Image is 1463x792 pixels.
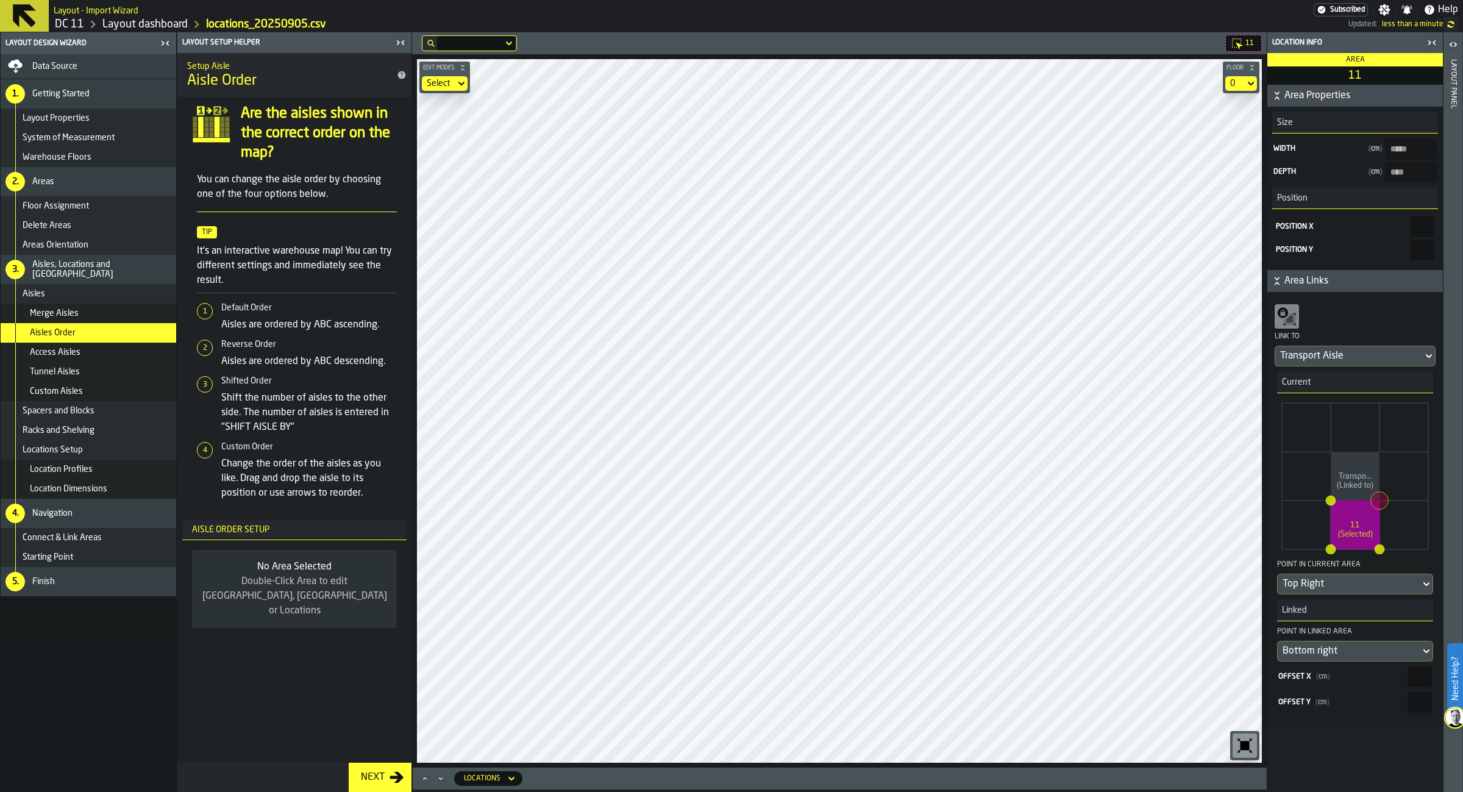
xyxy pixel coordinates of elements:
[1410,240,1434,260] input: react-aria356222044-:ragq: react-aria356222044-:ragq:
[349,763,411,792] button: button-Next
[23,113,90,123] span: Layout Properties
[1272,118,1293,127] span: Size
[1,284,176,304] li: menu Aisles
[1,235,176,255] li: menu Areas Orientation
[1385,162,1437,182] input: input-value-Depth input-value-Depth
[187,71,257,91] span: Aisle Order
[23,152,91,162] span: Warehouse Floors
[464,774,500,783] div: DropdownMenuValue-locations
[1277,371,1433,393] h3: title-section-Current
[1277,626,1433,641] div: Point in linked area
[1225,76,1257,91] div: DropdownMenuValue-default-floor
[1,343,176,362] li: menu Access Aisles
[427,40,435,47] div: hide filter
[1277,692,1433,713] label: react-aria356222044-:ragu:
[3,39,157,48] div: Layout Design Wizard
[32,508,73,518] span: Navigation
[1,323,176,343] li: menu Aisles Order
[433,772,448,785] button: Minimize
[1235,736,1255,755] svg: Reset zoom and position
[197,244,397,288] p: It's an interactive warehouse map! You can try different settings and immediately see the result.
[241,104,397,163] h4: Are the aisles shown in the correct order on the map?
[1,32,176,54] header: Layout Design Wizard
[1283,577,1415,591] div: DropdownMenuValue-topRight
[1,440,176,460] li: menu Locations Setup
[32,260,171,279] span: Aisles, Locations and [GEOGRAPHIC_DATA]
[1270,69,1440,82] span: 11
[30,367,80,377] span: Tunnel Aisles
[1369,168,1371,176] span: (
[1272,187,1438,209] h3: title-section-Position
[1,528,176,548] li: menu Connect & Link Areas
[1275,331,1436,346] div: Link to
[30,309,79,318] span: Merge Aisles
[197,226,217,238] span: Tip
[1230,731,1259,760] div: button-toolbar-undefined
[197,173,397,202] p: You can change the aisle order by choosing one of the four options below.
[5,260,25,279] div: 3.
[1315,699,1330,706] span: cm
[1,109,176,128] li: menu Layout Properties
[23,201,89,211] span: Floor Assignment
[1275,216,1436,237] label: react-aria356222044-:rago:
[1328,673,1330,680] span: )
[5,504,25,523] div: 4.
[1284,274,1440,288] span: Area Links
[1,421,176,440] li: menu Racks and Shelving
[23,445,83,455] span: Locations Setup
[1,216,176,235] li: menu Delete Areas
[1272,138,1438,159] label: input-value-Width
[356,770,390,785] div: Next
[1314,3,1368,16] div: Menu Subscription
[1230,79,1240,88] div: DropdownMenuValue-default-floor
[177,32,411,53] header: Layout Setup Helper
[1277,599,1433,621] h3: title-section-Linked
[221,318,397,332] p: Aisles are ordered by ABC ascending.
[1267,32,1443,53] header: Location Info
[1443,32,1462,792] header: Layout panel
[1419,2,1463,17] label: button-toggle-Help
[182,525,269,535] span: Aisle Order Setup
[1278,673,1311,680] span: Offset X
[1,196,176,216] li: menu Floor Assignment
[422,76,468,91] div: DropdownMenuValue-none
[30,387,83,396] span: Custom Aisles
[1,479,176,499] li: menu Location Dimensions
[419,62,470,74] button: button-
[1277,377,1311,387] span: Current
[202,574,387,618] div: Double-Click Area to edit [GEOGRAPHIC_DATA], [GEOGRAPHIC_DATA] or Locations
[54,4,138,16] h2: Sub Title
[1337,482,1373,490] tspan: (Linked to)
[1,460,176,479] li: menu Location Profiles
[5,172,25,191] div: 2.
[23,406,94,416] span: Spacers and Blocks
[1,54,176,79] li: menu Data Source
[180,38,392,47] div: Layout Setup Helper
[1270,38,1423,47] div: Location Info
[1277,626,1433,662] div: Point in linked areaDropdownMenuValue-bottomRight
[1408,692,1432,713] input: react-aria356222044-:ragu: react-aria356222044-:ragu:
[1283,644,1415,658] div: DropdownMenuValue-bottomRight
[1380,168,1383,176] span: )
[1346,56,1365,63] span: Area
[221,376,397,386] h6: Shifted Order
[427,79,450,88] div: DropdownMenuValue-none
[1339,473,1372,480] tspan: Transpo...
[1280,349,1418,363] div: DropdownMenuValue-Transport Aisle
[1327,699,1330,706] span: )
[221,442,397,452] h6: Custom Order
[1423,35,1440,50] label: button-toggle-Close me
[1277,666,1433,687] label: react-aria356222044-:rags:
[1273,168,1364,176] span: Depth
[23,240,88,250] span: Areas Orientation
[202,560,387,574] div: No Area Selected
[30,484,107,494] span: Location Dimensions
[1,499,176,528] li: menu Navigation
[1314,3,1368,16] a: link-to-/wh/i/2e91095d-d0fa-471d-87cf-b9f7f81665fc/settings/billing
[1276,246,1313,254] span: Position Y
[1438,2,1458,17] span: Help
[221,391,397,435] p: Shift the number of aisles to the other side. The number of aisles is entered in "SHIFT AISLE BY"
[187,59,382,71] h2: Sub Title
[32,577,55,587] span: Finish
[1448,644,1462,713] label: Need Help?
